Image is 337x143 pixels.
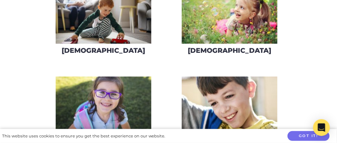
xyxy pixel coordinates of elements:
[182,77,277,132] img: AdobeStock_216518370-275x160.jpeg
[62,47,145,55] h3: [DEMOGRAPHIC_DATA]
[288,131,330,141] button: Got it!
[188,47,271,55] h3: [DEMOGRAPHIC_DATA]
[56,77,151,132] img: iStock-609791422_super-275x160.jpg
[2,133,165,140] div: This website uses cookies to ensure you get the best experience on our website.
[313,119,330,136] div: Open Intercom Messenger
